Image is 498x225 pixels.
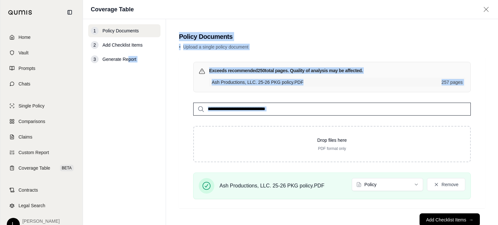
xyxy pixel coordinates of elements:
div: 2 [91,41,99,49]
span: [PERSON_NAME] [22,218,60,224]
span: Policy Documents [102,28,139,34]
div: 3 [91,55,99,63]
span: Contracts [18,187,38,193]
a: Home [4,30,79,44]
span: Generate Report [102,56,136,62]
span: Ash Productions, LLC. 25-26 PKG policy.PDF [212,79,438,85]
p: PDF format only [204,146,460,151]
h3: Exceeds recommended 250 total pages. Quality of analysis may be affected. [209,67,363,74]
a: Custom Report [4,145,79,160]
h1: Coverage Table [91,5,134,14]
a: Coverage TableBETA [4,161,79,175]
a: Chats [4,77,79,91]
button: Collapse sidebar [65,7,75,17]
a: Claims [4,130,79,144]
span: Single Policy [18,103,44,109]
span: • [179,44,181,50]
span: Vault [18,50,29,56]
span: Home [18,34,30,40]
a: Comparisons [4,114,79,129]
a: Prompts [4,61,79,75]
button: Remove [427,178,465,191]
span: 257 pages [442,79,463,85]
p: Drop files here [204,137,460,143]
span: Prompts [18,65,35,72]
span: Coverage Table [18,165,50,171]
span: Chats [18,81,30,87]
span: Upload a single policy document [183,44,249,50]
a: Legal Search [4,198,79,213]
img: Qumis Logo [8,10,32,15]
span: Ash Productions, LLC. 25-26 PKG policy.PDF [219,182,324,190]
span: → [469,217,473,223]
a: Vault [4,46,79,60]
span: Add Checklist Items [102,42,143,48]
a: Single Policy [4,99,79,113]
a: Contracts [4,183,79,197]
span: Legal Search [18,202,45,209]
span: Claims [18,134,32,140]
h2: Policy Documents [179,32,485,41]
span: BETA [60,165,74,171]
span: Custom Report [18,149,49,156]
div: 1 [91,27,99,35]
span: Comparisons [18,118,45,125]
